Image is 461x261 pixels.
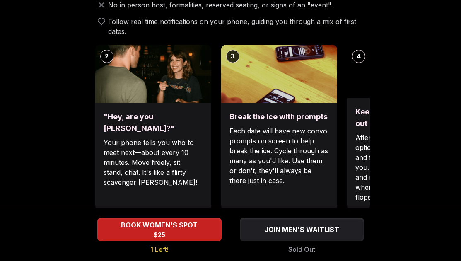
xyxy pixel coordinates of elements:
[352,50,365,63] div: 4
[226,50,239,63] div: 3
[119,220,199,230] span: BOOK WOMEN'S SPOT
[95,45,211,103] img: "Hey, are you Max?"
[221,45,337,103] img: Break the ice with prompts
[229,126,329,186] p: Each date will have new convo prompts on screen to help break the ice. Cycle through as many as y...
[288,244,315,254] span: Sold Out
[355,133,455,202] p: After each date, you'll have the option to jot down quick notes and first impressions. Just for y...
[355,106,455,129] h3: Keep track of who stood out
[97,218,222,241] button: BOOK WOMEN'S SPOT - 1 Left!
[150,244,169,254] span: 1 Left!
[263,225,341,234] span: JOIN MEN'S WAITLIST
[229,111,329,123] h3: Break the ice with prompts
[108,17,367,36] span: Follow real time notifications on your phone, guiding you through a mix of first dates.
[100,50,113,63] div: 2
[104,138,203,187] p: Your phone tells you who to meet next—about every 10 minutes. Move freely, sit, stand, chat. It's...
[104,111,203,134] h3: "Hey, are you [PERSON_NAME]?"
[240,218,364,241] button: JOIN MEN'S WAITLIST - Sold Out
[154,231,165,239] span: $25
